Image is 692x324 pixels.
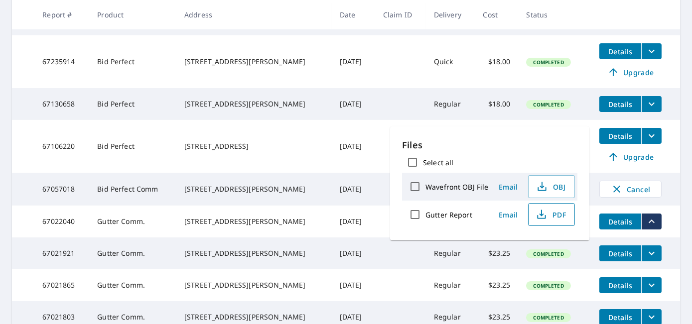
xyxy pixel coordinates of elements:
[475,237,518,269] td: $23.25
[89,173,176,206] td: Bid Perfect Comm
[184,99,324,109] div: [STREET_ADDRESS][PERSON_NAME]
[332,237,375,269] td: [DATE]
[599,128,641,144] button: detailsBtn-67106220
[605,217,635,226] span: Details
[426,237,475,269] td: Regular
[89,88,176,120] td: Bid Perfect
[535,209,566,220] span: PDF
[89,35,176,88] td: Bid Perfect
[34,35,89,88] td: 67235914
[34,206,89,237] td: 67022040
[332,35,375,88] td: [DATE]
[599,245,641,261] button: detailsBtn-67021921
[641,214,662,229] button: filesDropdownBtn-67022040
[426,35,475,88] td: Quick
[426,120,475,173] td: Quick
[641,43,662,59] button: filesDropdownBtn-67235914
[641,277,662,293] button: filesDropdownBtn-67021865
[184,216,324,226] div: [STREET_ADDRESS][PERSON_NAME]
[332,88,375,120] td: [DATE]
[605,66,656,78] span: Upgrade
[599,214,641,229] button: detailsBtn-67022040
[527,101,569,108] span: Completed
[34,269,89,301] td: 67021865
[89,269,176,301] td: Gutter Comm.
[610,183,651,195] span: Cancel
[599,149,662,165] a: Upgrade
[641,128,662,144] button: filesDropdownBtn-67106220
[527,314,569,321] span: Completed
[423,158,453,167] label: Select all
[605,249,635,258] span: Details
[535,181,566,193] span: OBJ
[492,207,524,222] button: Email
[599,181,662,198] button: Cancel
[475,120,518,173] td: $18.00
[426,88,475,120] td: Regular
[605,151,656,163] span: Upgrade
[184,248,324,258] div: [STREET_ADDRESS][PERSON_NAME]
[332,269,375,301] td: [DATE]
[605,47,635,56] span: Details
[492,179,524,195] button: Email
[599,277,641,293] button: detailsBtn-67021865
[426,269,475,301] td: Regular
[599,64,662,80] a: Upgrade
[332,206,375,237] td: [DATE]
[184,280,324,290] div: [STREET_ADDRESS][PERSON_NAME]
[332,120,375,173] td: [DATE]
[475,269,518,301] td: $23.25
[496,182,520,192] span: Email
[425,182,488,192] label: Wavefront OBJ File
[184,141,324,151] div: [STREET_ADDRESS]
[496,210,520,219] span: Email
[34,173,89,206] td: 67057018
[605,313,635,322] span: Details
[605,100,635,109] span: Details
[184,184,324,194] div: [STREET_ADDRESS][PERSON_NAME]
[34,120,89,173] td: 67106220
[528,175,575,198] button: OBJ
[34,237,89,269] td: 67021921
[184,312,324,322] div: [STREET_ADDRESS][PERSON_NAME]
[425,210,472,219] label: Gutter Report
[641,96,662,112] button: filesDropdownBtn-67130658
[527,59,569,66] span: Completed
[89,120,176,173] td: Bid Perfect
[332,173,375,206] td: [DATE]
[641,245,662,261] button: filesDropdownBtn-67021921
[605,281,635,290] span: Details
[402,138,577,152] p: Files
[89,206,176,237] td: Gutter Comm.
[475,88,518,120] td: $18.00
[34,88,89,120] td: 67130658
[527,250,569,257] span: Completed
[527,282,569,289] span: Completed
[184,57,324,67] div: [STREET_ADDRESS][PERSON_NAME]
[89,237,176,269] td: Gutter Comm.
[599,96,641,112] button: detailsBtn-67130658
[599,43,641,59] button: detailsBtn-67235914
[605,131,635,141] span: Details
[475,35,518,88] td: $18.00
[528,203,575,226] button: PDF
